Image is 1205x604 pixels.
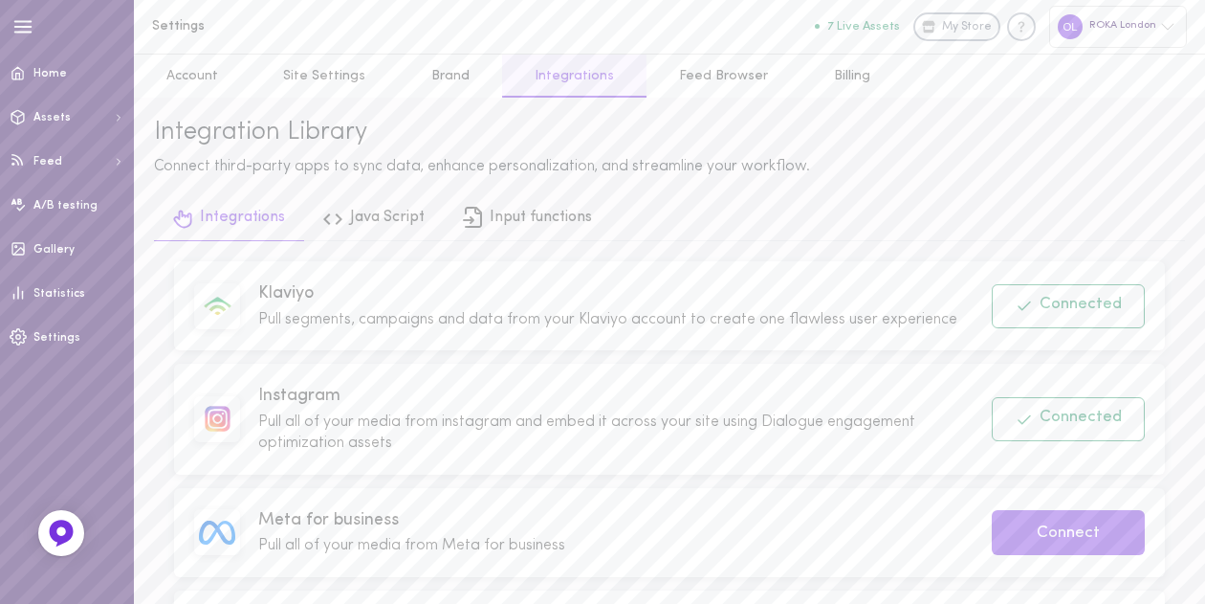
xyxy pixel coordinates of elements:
div: Knowledge center [1007,12,1036,41]
img: image [199,521,235,545]
img: image [202,290,233,322]
span: Assets [33,112,71,123]
a: Brand [399,55,502,98]
a: Java Script [304,198,444,241]
span: A/B testing [33,200,98,212]
span: Statistics [33,288,85,300]
button: 7 Live Assets [815,20,900,33]
a: Site Settings [251,55,398,98]
a: 7 Live Assets [815,20,913,34]
button: Connected [992,284,1145,328]
span: Meta for business [258,508,964,532]
span: Pull all of your media from Meta for business [258,538,565,553]
a: Input functions [444,198,611,241]
span: Settings [33,332,80,344]
a: Integrations [502,55,646,98]
div: ROKA London [1049,6,1187,47]
h1: Settings [152,19,468,34]
a: My Store [913,12,1000,41]
img: Feedback Button [47,519,76,548]
span: Klaviyo [258,281,964,305]
span: Gallery [33,244,75,256]
div: Integration Library [154,118,1185,148]
span: Instagram [258,384,964,408]
a: Account [134,55,251,98]
button: Connect [992,510,1145,555]
a: Feed Browser [646,55,800,98]
span: My Store [942,19,992,36]
div: Connect third-party apps to sync data, enhance personalization, and streamline your workflow. [154,155,1185,179]
a: Billing [801,55,903,98]
button: Connected [992,397,1145,441]
span: Home [33,68,67,79]
span: Pull all of your media from instagram and embed it across your site using Dialogue engagement opt... [258,414,915,451]
span: Pull segments, campaigns and data from your Klaviyo account to create one flawless user experience [258,312,957,327]
a: Integrations [154,198,304,241]
span: Feed [33,156,62,168]
img: image [205,406,230,432]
